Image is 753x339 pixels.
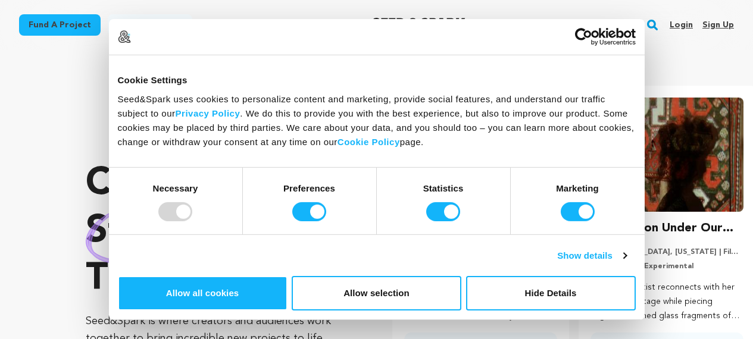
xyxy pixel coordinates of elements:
strong: Statistics [423,183,464,193]
img: hand sketched image [86,200,211,265]
a: Seed&Spark Homepage [372,18,465,32]
a: Start a project [108,14,192,36]
a: Login [670,15,693,34]
a: Usercentrics Cookiebot - opens in a new window [532,28,636,46]
h3: The Dragon Under Our Feet [590,219,743,238]
img: The Dragon Under Our Feet image [590,98,743,212]
a: Cookie Policy [338,136,400,146]
button: Allow all cookies [118,276,288,310]
a: Show details [557,249,626,263]
button: Allow selection [292,276,461,310]
a: Fund a project [19,14,101,36]
div: Seed&Spark uses cookies to personalize content and marketing, provide social features, and unders... [118,92,636,149]
p: Documentary, Experimental [590,262,743,271]
strong: Marketing [556,183,599,193]
strong: Necessary [153,183,198,193]
button: Hide Details [466,276,636,310]
img: Seed&Spark Logo Dark Mode [372,18,465,32]
strong: Preferences [283,183,335,193]
p: A Bay Area artist reconnects with her Armenian heritage while piecing together stained glass frag... [590,281,743,323]
a: Privacy Policy [176,108,240,118]
p: [GEOGRAPHIC_DATA], [US_STATE] | Film Feature [590,247,743,257]
a: Sign up [702,15,734,34]
img: logo [118,30,131,43]
p: Crowdfunding that . [86,161,345,303]
div: Cookie Settings [118,73,636,87]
